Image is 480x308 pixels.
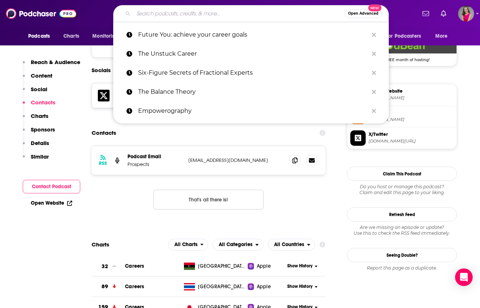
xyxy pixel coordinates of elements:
span: feed.podbean.com [369,117,454,122]
a: Show notifications dropdown [420,7,432,20]
p: Content [31,72,52,79]
a: Show notifications dropdown [438,7,449,20]
a: Official Website[DOMAIN_NAME] [350,87,454,103]
p: Sponsors [31,126,55,133]
span: Show History [287,283,313,290]
p: Empowerography [138,101,368,120]
h2: Platforms [168,239,208,251]
a: Apple [248,263,285,270]
span: New [368,4,381,11]
span: Thailand [198,283,245,290]
p: Contacts [31,99,55,106]
button: Show profile menu [458,5,474,22]
h3: RSS [99,160,107,166]
span: All Charts [174,242,197,247]
button: Show History [285,283,320,290]
span: twitter.com/Prospects [369,138,454,144]
a: Charts [59,29,84,43]
h2: Countries [268,239,315,251]
a: Careers [125,283,144,290]
span: Open Advanced [348,12,379,15]
a: Seeing Double? [347,248,457,262]
a: [GEOGRAPHIC_DATA] [181,263,248,270]
input: Search podcasts, credits, & more... [133,8,345,19]
button: open menu [87,29,128,43]
button: Social [23,86,47,99]
div: Are we missing an episode or update? Use this to check the RSS feed immediately. [347,224,457,236]
p: Prospects [128,161,182,167]
p: The Unstuck Career [138,44,368,63]
button: Contact Podcast [23,180,80,193]
h2: Contacts [92,126,116,140]
span: Logged in as AmyRasdal [458,5,474,22]
h3: 32 [101,262,108,271]
h2: Socials [92,63,111,77]
span: Show History [287,263,313,269]
a: Podbean Deal: Get 1 FREE month of hosting! [347,31,457,62]
div: Open Intercom Messenger [455,268,473,286]
p: Six-Figure Secrets of Fractional Experts [138,63,368,82]
button: open menu [168,239,208,251]
a: Apple [248,283,285,290]
a: The Unstuck Career [113,44,389,63]
h2: Charts [92,241,109,248]
span: X/Twitter [369,131,454,138]
span: Podcasts [28,31,50,41]
a: RSS Feed[DOMAIN_NAME] [350,109,454,124]
p: Reach & Audience [31,59,80,66]
button: open menu [213,239,263,251]
p: Social [31,86,47,93]
button: Nothing here. [154,190,263,209]
div: Claim and edit this page to your liking. [347,184,457,196]
button: open menu [430,29,457,43]
a: X/Twitter[DOMAIN_NAME][URL] [350,130,454,146]
span: More [435,31,448,41]
h3: 89 [101,282,108,291]
a: Careers [125,263,144,269]
span: Do you host or manage this podcast? [347,184,457,190]
button: Reach & Audience [23,59,80,72]
span: Charts [63,31,79,41]
span: prospects.ac.uk [369,95,454,101]
button: Content [23,72,52,86]
span: For Podcasters [386,31,421,41]
button: Similar [23,153,49,167]
a: Future You: achieve your career goals [113,25,389,44]
p: Future You: achieve your career goals [138,25,368,44]
p: Charts [31,112,48,119]
a: [GEOGRAPHIC_DATA] [181,283,248,290]
a: Six-Figure Secrets of Fractional Experts [113,63,389,82]
a: 89 [92,277,125,297]
button: open menu [23,29,59,43]
button: Sponsors [23,126,55,140]
button: Charts [23,112,48,126]
a: Empowerography [113,101,389,120]
button: Show History [285,263,320,269]
button: open menu [268,239,315,251]
span: All Countries [274,242,304,247]
button: Contacts [23,99,55,112]
p: Similar [31,153,49,160]
button: Refresh Feed [347,207,457,222]
button: Claim This Podcast [347,167,457,181]
p: Podcast Email [128,153,182,160]
h2: Categories [213,239,263,251]
span: Get 1 FREE month of hosting! [347,53,457,62]
span: RSS Feed [369,110,454,116]
div: Report this page as a duplicate. [347,265,457,271]
div: Search podcasts, credits, & more... [113,5,389,22]
span: Monitoring [92,31,118,41]
a: 32 [92,256,125,277]
span: Libya [198,263,245,270]
img: User Profile [458,5,474,22]
img: Podchaser - Follow, Share and Rate Podcasts [6,7,76,21]
p: Details [31,140,49,146]
p: The Balance Theory [138,82,368,101]
span: Apple [257,283,271,290]
p: [EMAIL_ADDRESS][DOMAIN_NAME] [188,157,284,163]
span: Official Website [369,88,454,94]
span: Apple [257,263,271,270]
